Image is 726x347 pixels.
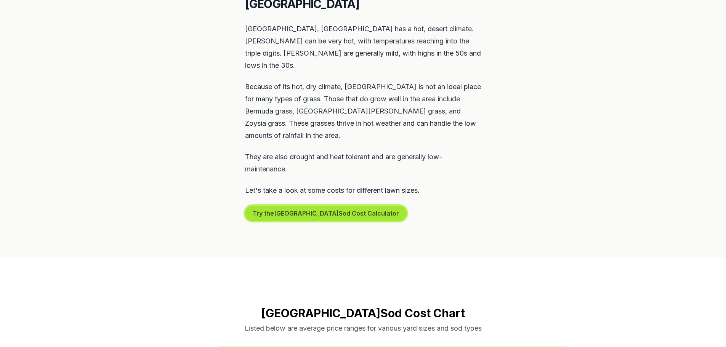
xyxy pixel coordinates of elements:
[245,184,481,197] p: Let's take a look at some costs for different lawn sizes.
[245,23,481,72] p: [GEOGRAPHIC_DATA], [GEOGRAPHIC_DATA] has a hot, desert climate. [PERSON_NAME] can be very hot, wi...
[245,151,481,175] p: They are also drought and heat tolerant and are generally low-maintenance.
[245,206,407,221] button: Try the[GEOGRAPHIC_DATA]Sod Cost Calculator
[245,81,481,142] p: Because of its hot, dry climate, [GEOGRAPHIC_DATA] is not an ideal place for many types of grass....
[156,306,571,320] h2: [GEOGRAPHIC_DATA] Sod Cost Chart
[156,323,571,334] p: Listed below are average price ranges for various yard sizes and sod types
